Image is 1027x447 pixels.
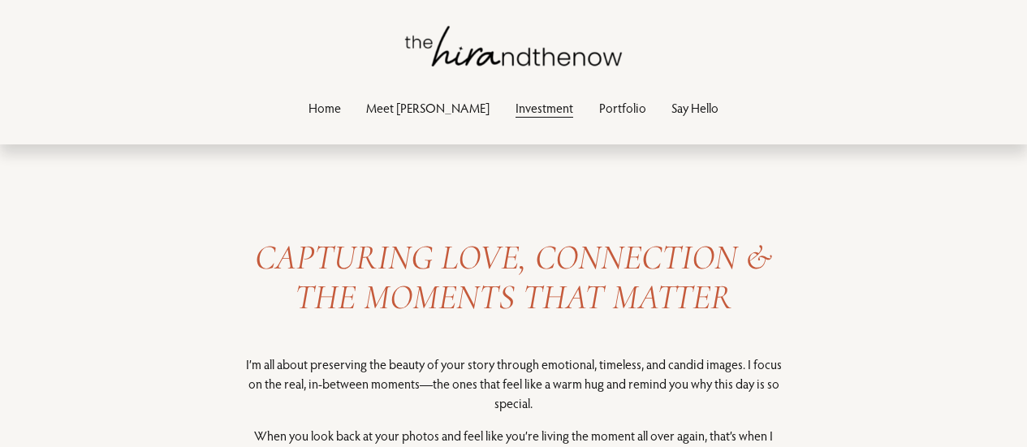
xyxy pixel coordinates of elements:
a: Portfolio [599,97,646,119]
a: Meet [PERSON_NAME] [366,97,490,119]
img: thehirandthenow [405,26,623,67]
a: Say Hello [671,97,718,119]
em: CAPTURING LOVE, CONNECTION & THE MOMENTS THAT MATTER [255,236,780,317]
a: Investment [516,97,573,119]
p: I’m all about preserving the beauty of your story through emotional, timeless, and candid images.... [239,355,787,413]
a: Home [309,97,341,119]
